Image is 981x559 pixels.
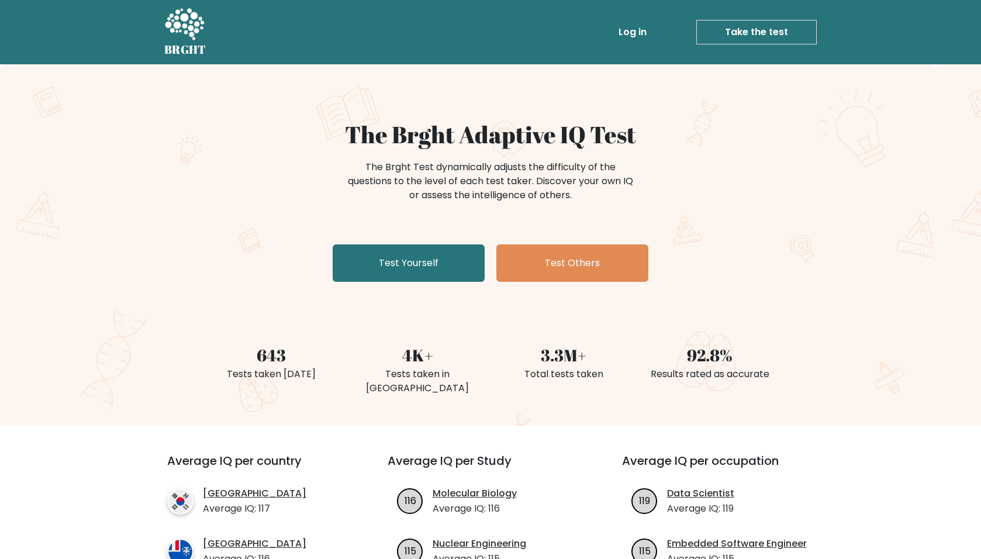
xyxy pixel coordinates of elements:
a: Embedded Software Engineer [667,537,807,551]
div: The Brght Test dynamically adjusts the difficulty of the questions to the level of each test take... [344,160,637,202]
text: 116 [404,494,416,507]
a: Take the test [696,20,817,44]
a: BRGHT [164,5,206,60]
div: 643 [205,343,337,367]
text: 115 [638,544,650,557]
div: 4K+ [351,343,483,367]
div: Tests taken [DATE] [205,367,337,381]
a: Log in [614,20,651,44]
div: Tests taken in [GEOGRAPHIC_DATA] [351,367,483,395]
p: Average IQ: 116 [433,502,517,516]
p: Average IQ: 117 [203,502,306,516]
div: 92.8% [644,343,776,367]
a: [GEOGRAPHIC_DATA] [203,486,306,501]
a: Molecular Biology [433,486,517,501]
h3: Average IQ per country [167,454,346,482]
text: 115 [404,544,416,557]
div: Total tests taken [498,367,630,381]
text: 119 [639,494,650,507]
a: Test Yourself [333,244,485,282]
a: Data Scientist [667,486,734,501]
h5: BRGHT [164,43,206,57]
div: Results rated as accurate [644,367,776,381]
div: 3.3M+ [498,343,630,367]
p: Average IQ: 119 [667,502,734,516]
a: Nuclear Engineering [433,537,526,551]
a: [GEOGRAPHIC_DATA] [203,537,306,551]
h1: The Brght Adaptive IQ Test [205,120,776,149]
a: Test Others [496,244,648,282]
img: country [167,488,194,515]
h3: Average IQ per Study [388,454,594,482]
h3: Average IQ per occupation [622,454,828,482]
